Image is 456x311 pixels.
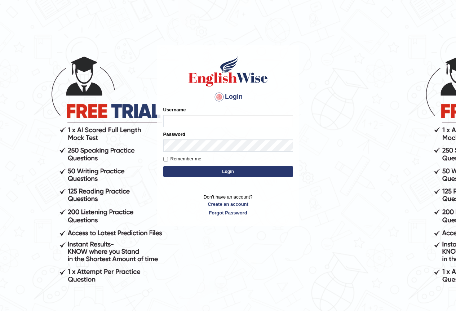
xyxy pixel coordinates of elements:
[163,106,186,113] label: Username
[163,209,293,216] a: Forgot Password
[163,131,185,138] label: Password
[163,91,293,103] h4: Login
[187,55,269,88] img: Logo of English Wise sign in for intelligent practice with AI
[163,155,202,163] label: Remember me
[163,194,293,216] p: Don't have an account?
[163,157,168,161] input: Remember me
[163,201,293,208] a: Create an account
[163,166,293,177] button: Login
